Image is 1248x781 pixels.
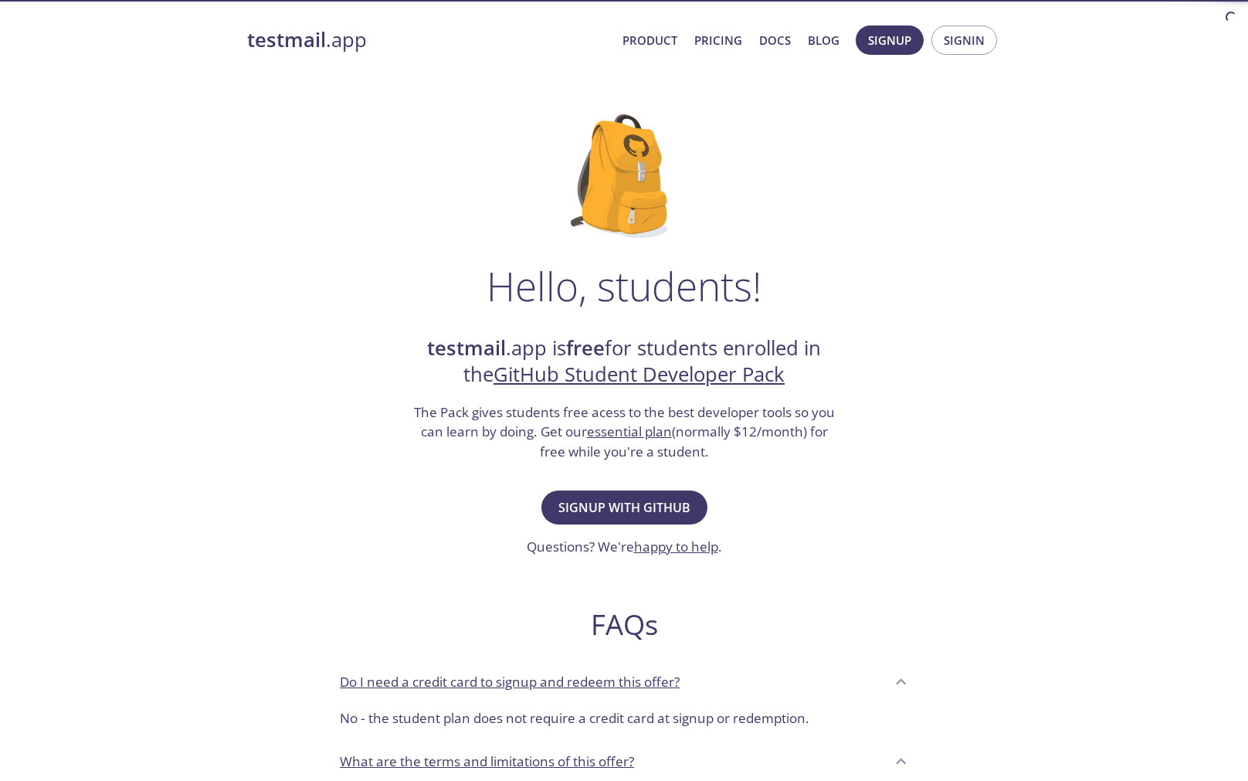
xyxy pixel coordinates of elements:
[868,30,911,50] span: Signup
[247,26,326,53] strong: testmail
[587,423,672,440] a: essential plan
[247,27,610,53] a: testmail.app
[541,491,707,525] button: Signup with GitHub
[412,335,836,389] h2: .app is for students enrolled in the
[340,672,680,692] p: Do I need a credit card to signup and redeem this offer?
[427,334,506,362] strong: testmail
[412,402,836,462] h3: The Pack gives students free acess to the best developer tools so you can learn by doing. Get our...
[694,30,742,50] a: Pricing
[622,30,677,50] a: Product
[340,752,634,772] p: What are the terms and limitations of this offer?
[340,708,908,728] p: No - the student plan does not require a credit card at signup or redemption.
[327,702,921,741] div: Do I need a credit card to signup and redeem this offer?
[558,497,690,518] span: Signup with GitHub
[944,30,985,50] span: Signin
[327,607,921,642] h2: FAQs
[571,114,678,238] img: github-student-backpack.png
[634,538,718,555] a: happy to help
[327,660,921,702] div: Do I need a credit card to signup and redeem this offer?
[931,25,997,55] button: Signin
[856,25,924,55] button: Signup
[808,30,839,50] a: Blog
[527,537,722,557] h3: Questions? We're .
[487,263,761,309] h1: Hello, students!
[759,30,791,50] a: Docs
[566,334,605,362] strong: free
[493,361,785,388] a: GitHub Student Developer Pack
